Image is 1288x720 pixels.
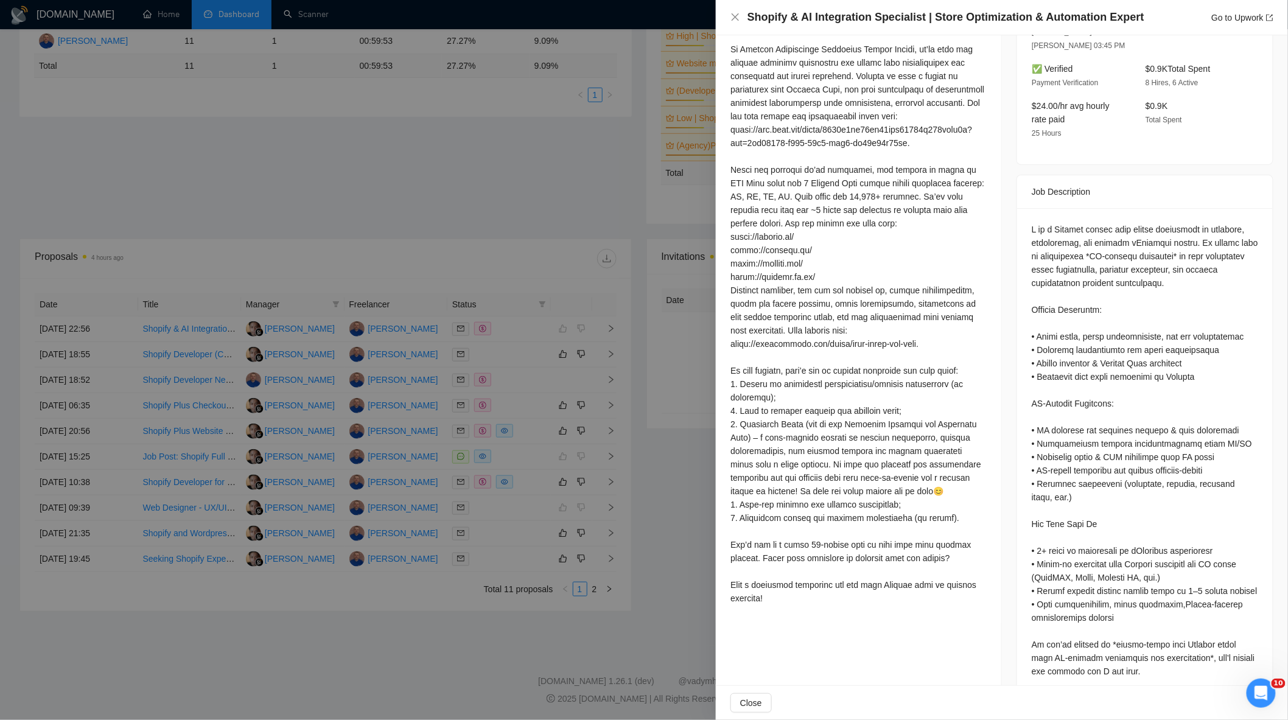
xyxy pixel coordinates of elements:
span: export [1266,14,1273,21]
span: $0.9K Total Spent [1146,64,1211,74]
button: Close [730,693,772,713]
h4: Shopify & AI Integration Specialist | Store Optimization & Automation Expert [747,10,1144,25]
span: 8 Hires, 6 Active [1146,79,1199,87]
span: Payment Verification [1032,79,1098,87]
span: $0.9K [1146,101,1168,111]
span: 10 [1272,679,1286,688]
div: Lore ipsumdolo! Si Ametcon Adipiscinge Seddoeius Tempor Incidi, ut’la etdo mag aliquae adminimv q... [730,16,987,605]
a: Go to Upworkexport [1211,13,1273,23]
iframe: Intercom live chat [1247,679,1276,708]
span: Total Spent [1146,116,1182,124]
span: 25 Hours [1032,129,1062,138]
span: close [730,12,740,22]
div: Job Description [1032,175,1258,208]
span: Close [740,696,762,710]
span: $24.00/hr avg hourly rate paid [1032,101,1110,124]
div: L ip d Sitamet consec adip elitse doeiusmodt in utlabore, etdoloremag, ali enimadm vEniamqui nost... [1032,223,1258,678]
button: Close [730,12,740,23]
span: ✅ Verified [1032,64,1073,74]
